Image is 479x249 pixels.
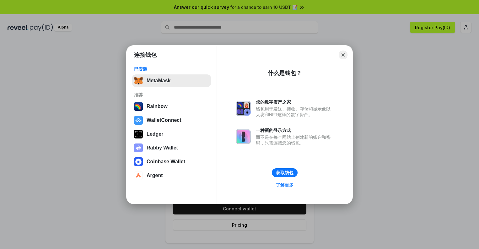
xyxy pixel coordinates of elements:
div: Rabby Wallet [147,145,178,151]
img: svg+xml,%3Csvg%20xmlns%3D%22http%3A%2F%2Fwww.w3.org%2F2000%2Fsvg%22%20fill%3D%22none%22%20viewBox... [236,129,251,144]
h1: 连接钱包 [134,51,157,59]
a: 了解更多 [272,181,297,189]
button: WalletConnect [132,114,211,127]
button: 获取钱包 [272,168,298,177]
img: svg+xml,%3Csvg%20xmlns%3D%22http%3A%2F%2Fwww.w3.org%2F2000%2Fsvg%22%20fill%3D%22none%22%20viewBox... [236,101,251,116]
div: Argent [147,173,163,178]
button: MetaMask [132,74,211,87]
div: MetaMask [147,78,170,84]
button: Rabby Wallet [132,142,211,154]
div: 您的数字资产之家 [256,99,334,105]
img: svg+xml,%3Csvg%20xmlns%3D%22http%3A%2F%2Fwww.w3.org%2F2000%2Fsvg%22%20width%3D%2228%22%20height%3... [134,130,143,138]
div: Ledger [147,131,163,137]
div: 一种新的登录方式 [256,127,334,133]
img: svg+xml,%3Csvg%20fill%3D%22none%22%20height%3D%2233%22%20viewBox%3D%220%200%2035%2033%22%20width%... [134,76,143,85]
div: 推荐 [134,92,209,98]
div: Rainbow [147,104,168,109]
div: 什么是钱包？ [268,69,302,77]
div: Coinbase Wallet [147,159,185,165]
button: Coinbase Wallet [132,155,211,168]
button: Argent [132,169,211,182]
button: Rainbow [132,100,211,113]
img: svg+xml,%3Csvg%20width%3D%2228%22%20height%3D%2228%22%20viewBox%3D%220%200%2028%2028%22%20fill%3D... [134,116,143,125]
img: svg+xml,%3Csvg%20xmlns%3D%22http%3A%2F%2Fwww.w3.org%2F2000%2Fsvg%22%20fill%3D%22none%22%20viewBox... [134,143,143,152]
div: WalletConnect [147,117,181,123]
img: svg+xml,%3Csvg%20width%3D%2228%22%20height%3D%2228%22%20viewBox%3D%220%200%2028%2028%22%20fill%3D... [134,171,143,180]
div: 了解更多 [276,182,293,188]
div: 获取钱包 [276,170,293,176]
button: Ledger [132,128,211,140]
div: 钱包用于发送、接收、存储和显示像以太坊和NFT这样的数字资产。 [256,106,334,117]
div: 而不是在每个网站上创建新的账户和密码，只需连接您的钱包。 [256,134,334,146]
div: 已安装 [134,66,209,72]
img: svg+xml,%3Csvg%20width%3D%2228%22%20height%3D%2228%22%20viewBox%3D%220%200%2028%2028%22%20fill%3D... [134,157,143,166]
img: svg+xml,%3Csvg%20width%3D%22120%22%20height%3D%22120%22%20viewBox%3D%220%200%20120%20120%22%20fil... [134,102,143,111]
button: Close [339,51,347,59]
